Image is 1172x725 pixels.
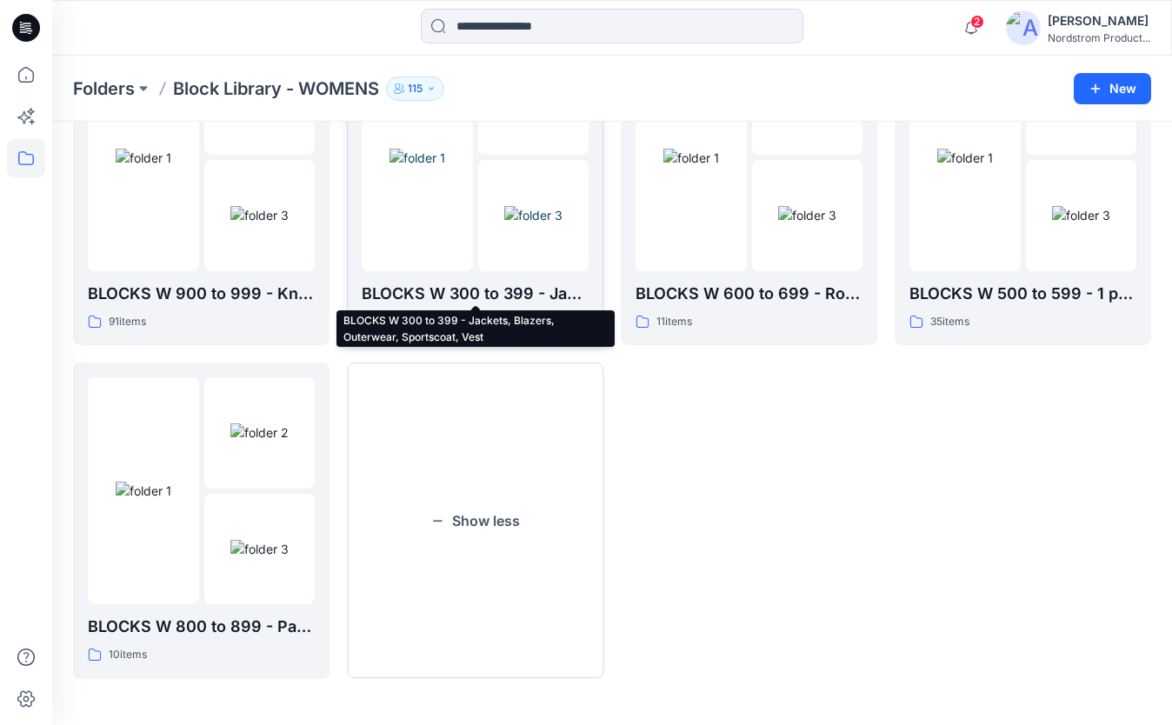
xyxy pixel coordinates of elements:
a: folder 1folder 2folder 3BLOCKS W 500 to 599 - 1 pc Swim, Bodysuits, Jumpsuits, Bras, Teddies, One... [895,30,1151,346]
button: 115 [386,76,444,101]
a: folder 1folder 2folder 3BLOCKS W 800 to 899 - Panty & Swim Bottoms10items [73,362,330,679]
img: folder 1 [663,149,719,167]
p: BLOCKS W 300 to 399 - Jackets, Blazers, Outerwear, Sportscoat, Vest [362,282,589,306]
span: 2 [970,15,984,29]
a: folder 1folder 2folder 3BLOCKS W 300 to 399 - Jackets, Blazers, Outerwear, Sportscoat, Vest22items [347,30,603,346]
img: folder 1 [116,482,171,500]
img: folder 3 [504,206,563,224]
p: 10 items [109,646,147,664]
button: Show less [347,362,603,679]
img: folder 3 [230,540,289,558]
a: folder 1folder 2folder 3BLOCKS W 900 to 999 - Knit Cut & Sew Tops91items [73,30,330,346]
img: folder 1 [937,149,993,167]
p: BLOCKS W 800 to 899 - Panty & Swim Bottoms [88,615,315,639]
p: BLOCKS W 600 to 699 - Robes, [GEOGRAPHIC_DATA] [636,282,862,306]
p: 115 [408,79,423,98]
div: [PERSON_NAME] [1048,10,1150,31]
p: 22 items [383,313,422,331]
img: avatar [1006,10,1041,45]
p: 11 items [656,313,692,331]
a: folder 1folder 2folder 3BLOCKS W 600 to 699 - Robes, [GEOGRAPHIC_DATA]11items [621,30,877,346]
p: BLOCKS W 900 to 999 - Knit Cut & Sew Tops [88,282,315,306]
button: New [1074,73,1151,104]
img: folder 3 [230,206,289,224]
p: Block Library - WOMENS [173,76,379,101]
a: Folders [73,76,135,101]
p: 35 items [930,313,969,331]
p: BLOCKS W 500 to 599 - 1 pc Swim, Bodysuits, Jumpsuits, Bras, Teddies, Onesies, Swim Top [909,282,1136,306]
img: folder 1 [116,149,171,167]
img: folder 2 [230,423,289,442]
img: folder 3 [778,206,836,224]
p: 91 items [109,313,146,331]
div: Nordstrom Product... [1048,31,1150,44]
img: folder 1 [390,149,445,167]
img: folder 3 [1052,206,1110,224]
